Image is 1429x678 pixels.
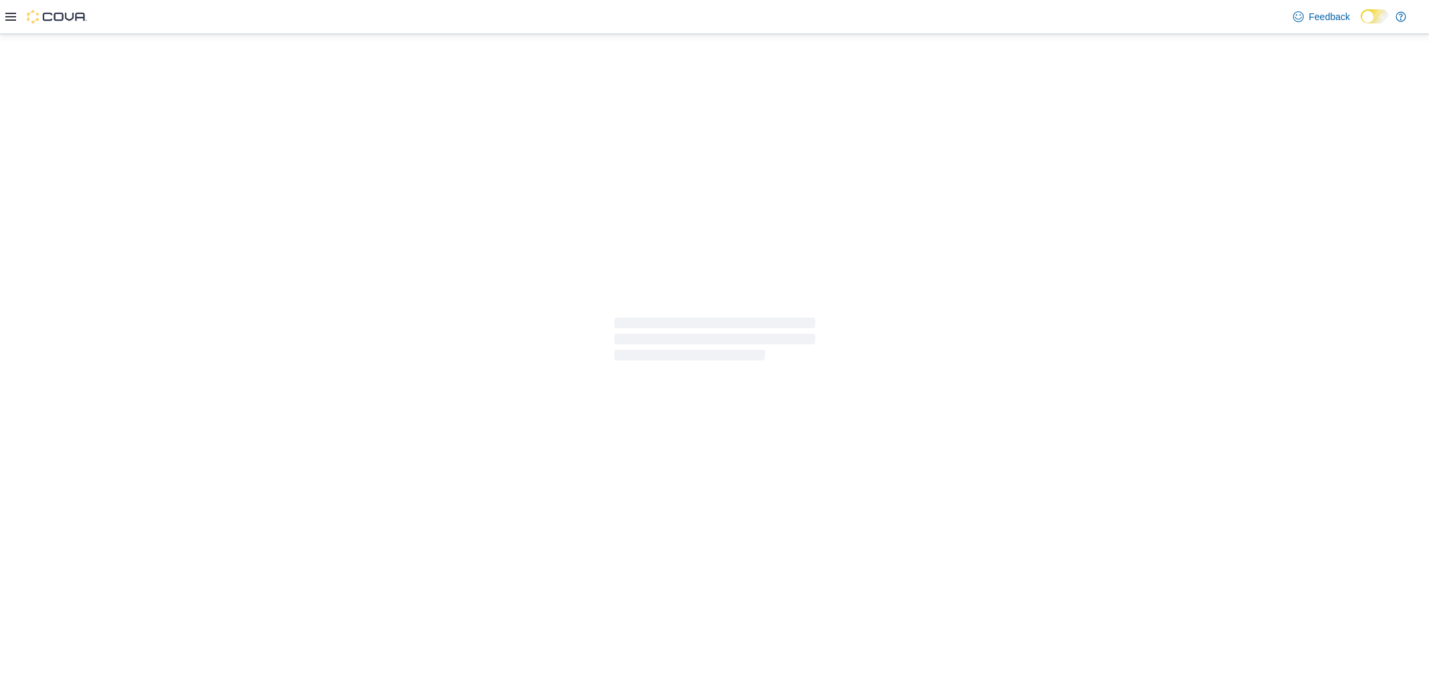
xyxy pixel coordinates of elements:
input: Dark Mode [1361,9,1389,23]
span: Feedback [1309,10,1350,23]
img: Cova [27,10,87,23]
a: Feedback [1288,3,1355,30]
span: Loading [614,320,815,363]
